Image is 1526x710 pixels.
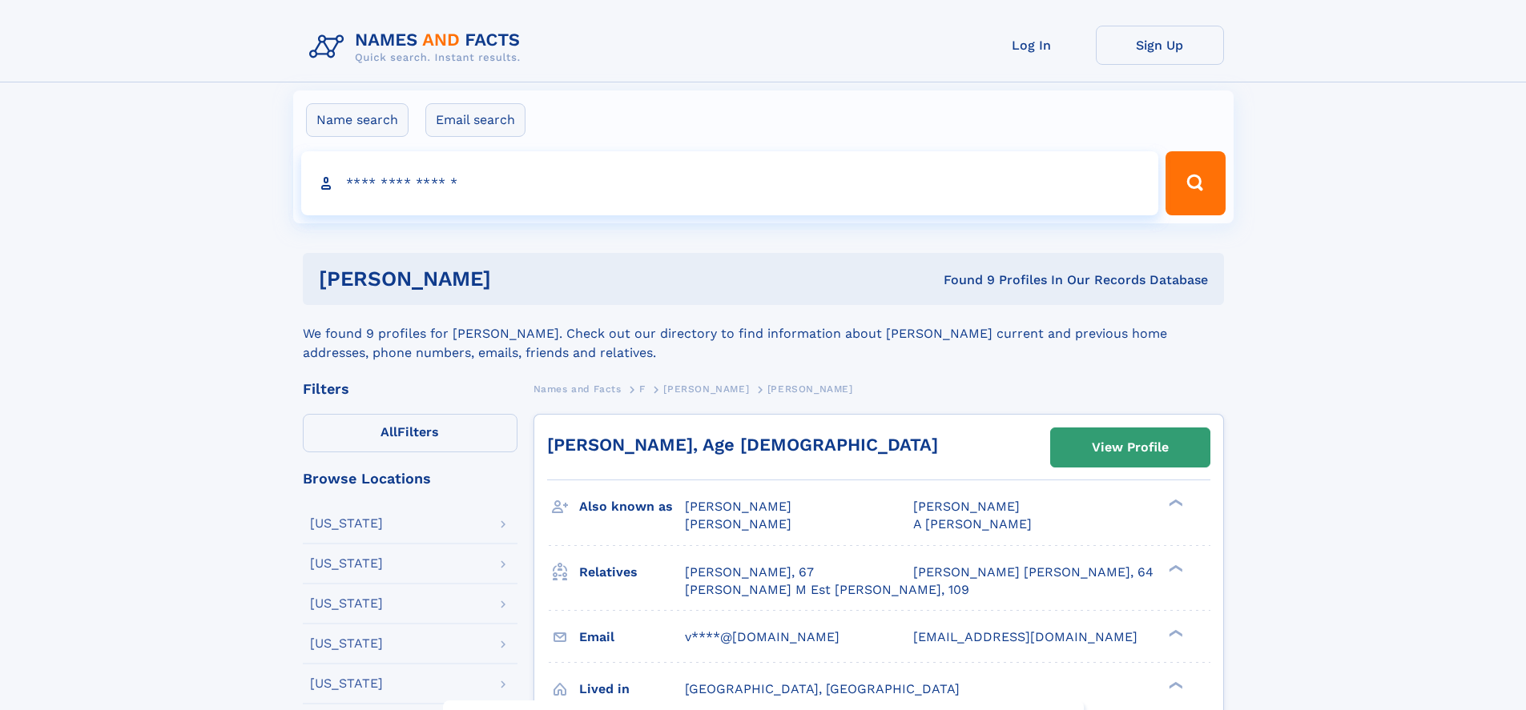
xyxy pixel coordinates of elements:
a: [PERSON_NAME] [PERSON_NAME], 64 [913,564,1154,581]
a: [PERSON_NAME], Age [DEMOGRAPHIC_DATA] [547,435,938,455]
a: Sign Up [1096,26,1224,65]
div: Found 9 Profiles In Our Records Database [717,271,1208,289]
span: F [639,383,646,395]
h3: Relatives [579,559,685,586]
div: ❯ [1165,498,1184,508]
div: [US_STATE] [310,637,383,650]
div: [US_STATE] [310,517,383,530]
span: [PERSON_NAME] [685,499,791,514]
div: ❯ [1165,628,1184,638]
a: [PERSON_NAME] M Est [PERSON_NAME], 109 [685,581,969,599]
div: Filters [303,382,517,396]
span: [PERSON_NAME] [913,499,1020,514]
img: Logo Names and Facts [303,26,533,69]
label: Email search [425,103,525,137]
span: [PERSON_NAME] [767,383,853,395]
div: [US_STATE] [310,677,383,690]
a: Log In [968,26,1096,65]
h3: Email [579,624,685,651]
span: [EMAIL_ADDRESS][DOMAIN_NAME] [913,629,1137,644]
a: F [639,379,646,399]
span: All [380,424,397,439]
span: [GEOGRAPHIC_DATA], [GEOGRAPHIC_DATA] [685,681,960,696]
div: We found 9 profiles for [PERSON_NAME]. Check out our directory to find information about [PERSON_... [303,305,1224,363]
div: ❯ [1165,563,1184,573]
button: Search Button [1166,151,1225,215]
span: A [PERSON_NAME] [913,516,1032,531]
h1: [PERSON_NAME] [319,269,718,289]
div: ❯ [1165,680,1184,690]
h3: Also known as [579,493,685,520]
span: [PERSON_NAME] [663,383,749,395]
a: Names and Facts [533,379,622,399]
label: Name search [306,103,409,137]
label: Filters [303,414,517,452]
a: [PERSON_NAME], 67 [685,564,814,581]
div: View Profile [1092,429,1169,466]
a: [PERSON_NAME] [663,379,749,399]
input: search input [301,151,1159,215]
a: View Profile [1051,428,1210,467]
div: Browse Locations [303,471,517,486]
span: [PERSON_NAME] [685,516,791,531]
div: [US_STATE] [310,597,383,610]
h3: Lived in [579,676,685,703]
div: [US_STATE] [310,557,383,570]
